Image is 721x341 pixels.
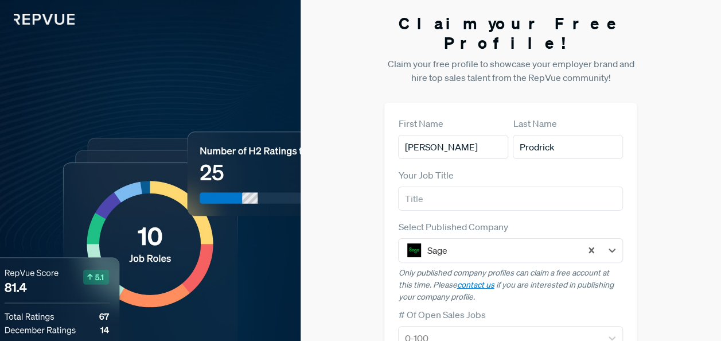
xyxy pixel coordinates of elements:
h3: Claim your Free Profile! [384,14,637,52]
input: First Name [398,135,508,159]
input: Title [398,187,623,211]
img: Sage [407,243,421,257]
label: Select Published Company [398,220,508,234]
p: Only published company profiles can claim a free account at this time. Please if you are interest... [398,267,623,303]
label: Your Job Title [398,168,453,182]
p: Claim your free profile to showcase your employer brand and hire top sales talent from the RepVue... [384,57,637,84]
label: First Name [398,117,443,130]
label: Last Name [513,117,556,130]
a: contact us [457,280,494,290]
input: Last Name [513,135,623,159]
label: # Of Open Sales Jobs [398,308,485,321]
